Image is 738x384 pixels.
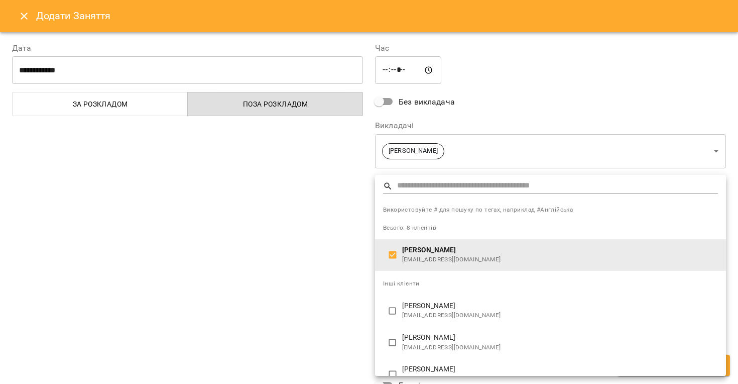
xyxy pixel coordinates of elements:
[383,280,420,287] span: Інші клієнти
[383,224,436,231] span: Всього: 8 клієнтів
[402,364,718,374] p: [PERSON_NAME]
[402,311,718,321] span: [EMAIL_ADDRESS][DOMAIN_NAME]
[402,245,718,255] p: [PERSON_NAME]
[402,301,718,311] p: [PERSON_NAME]
[402,255,718,265] span: [EMAIL_ADDRESS][DOMAIN_NAME]
[402,333,718,343] p: [PERSON_NAME]
[383,205,718,215] span: Використовуйте # для пошуку по тегах, наприклад #Англійська
[402,343,718,353] span: [EMAIL_ADDRESS][DOMAIN_NAME]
